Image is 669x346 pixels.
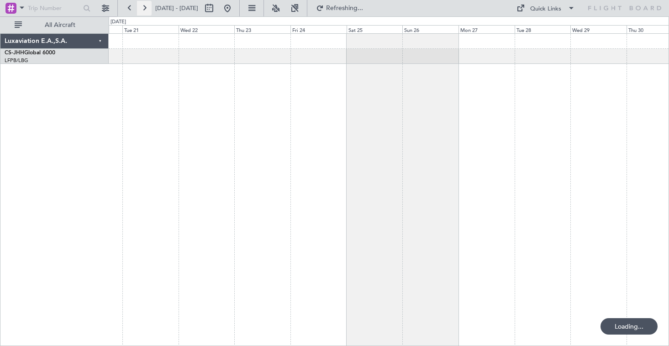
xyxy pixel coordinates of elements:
span: Refreshing... [326,5,364,11]
div: Wed 29 [570,25,627,33]
a: LFPB/LBG [5,57,28,64]
span: All Aircraft [24,22,96,28]
div: Quick Links [530,5,561,14]
span: [DATE] - [DATE] [155,4,198,12]
span: CS-JHH [5,50,24,56]
div: Mon 27 [458,25,515,33]
input: Trip Number [28,1,80,15]
div: Tue 21 [122,25,179,33]
button: Quick Links [512,1,579,16]
button: All Aircraft [10,18,99,32]
div: Fri 24 [290,25,347,33]
div: Tue 28 [515,25,571,33]
div: Sun 26 [402,25,458,33]
div: Sat 25 [347,25,403,33]
div: [DATE] [111,18,126,26]
div: Wed 22 [179,25,235,33]
div: Loading... [601,318,658,335]
a: CS-JHHGlobal 6000 [5,50,55,56]
button: Refreshing... [312,1,367,16]
div: Thu 23 [234,25,290,33]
